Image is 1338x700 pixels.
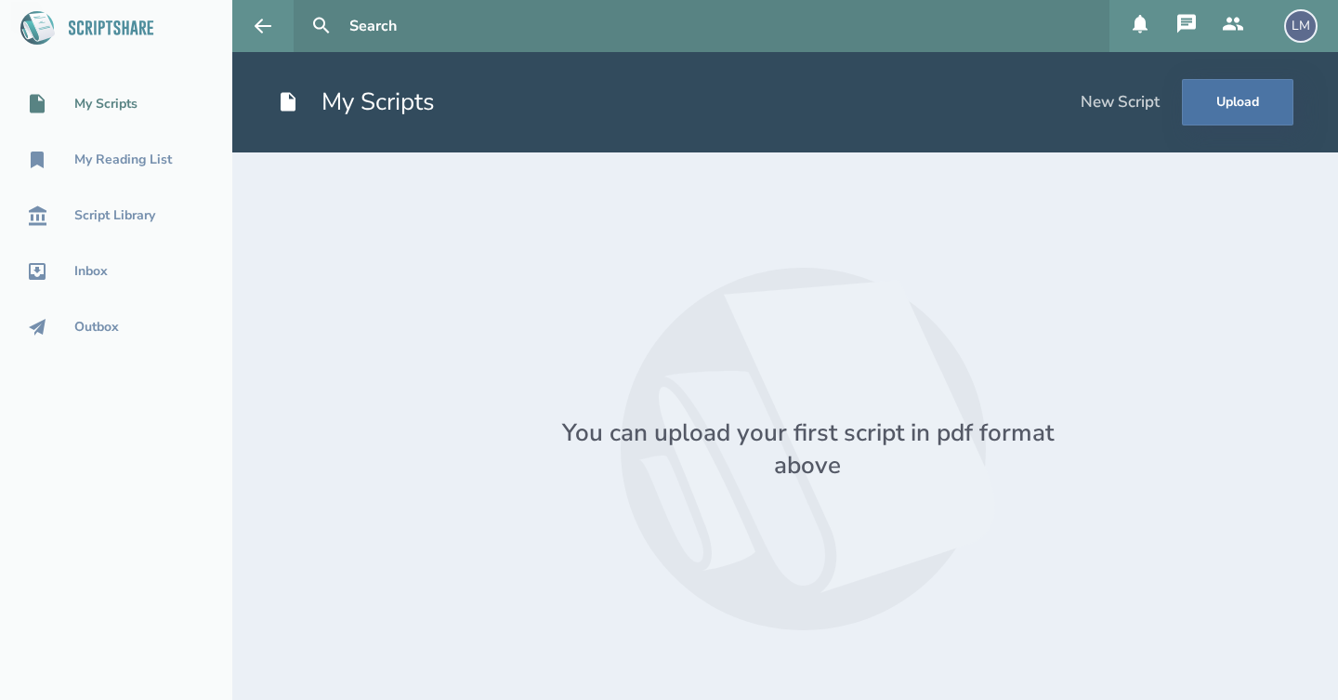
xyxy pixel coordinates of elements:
[1284,9,1318,43] div: LM
[74,264,108,279] div: Inbox
[1182,79,1293,125] button: Upload
[74,97,138,112] div: My Scripts
[1081,92,1160,112] div: New Script
[74,320,119,335] div: Outbox
[74,208,155,223] div: Script Library
[529,416,1086,482] div: You can upload your first script in pdf format above
[74,152,172,167] div: My Reading List
[277,86,435,119] h1: My Scripts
